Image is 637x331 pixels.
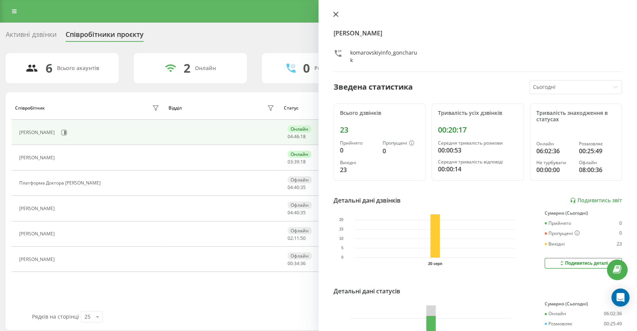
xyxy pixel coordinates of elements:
[294,159,299,165] span: 39
[195,65,216,72] div: Онлайн
[545,258,622,268] button: Подивитись деталі
[536,146,573,156] div: 06:02:36
[340,146,377,155] div: 0
[288,176,312,183] div: Офлайн
[288,235,293,241] span: 02
[19,155,57,160] div: [PERSON_NAME]
[294,184,299,191] span: 40
[334,29,622,38] h4: [PERSON_NAME]
[66,31,144,42] div: Співробітники проєкту
[15,105,45,111] div: Співробітник
[294,235,299,241] span: 11
[288,236,306,241] div: : :
[579,160,616,165] div: Офлайн
[32,313,79,320] span: Рядків на сторінці
[383,146,419,156] div: 0
[288,134,306,139] div: : :
[341,256,344,260] text: 0
[611,288,629,307] div: Open Intercom Messenger
[559,260,608,266] div: Подивитись деталі
[579,165,616,174] div: 08:00:36
[545,311,566,316] div: Онлайн
[294,133,299,140] span: 46
[545,210,622,216] div: Сумарно (Сьогодні)
[288,227,312,234] div: Офлайн
[334,196,401,205] div: Детальні дані дзвінків
[168,105,182,111] div: Відділ
[288,184,293,191] span: 04
[536,160,573,165] div: Не турбувати
[288,201,312,209] div: Офлайн
[300,184,306,191] span: 35
[383,140,419,146] div: Пропущені
[294,260,299,267] span: 34
[288,209,293,216] span: 04
[617,241,622,247] div: 23
[340,125,419,134] div: 23
[288,151,311,158] div: Онлайн
[300,235,306,241] span: 50
[619,230,622,236] div: 0
[19,231,57,236] div: [PERSON_NAME]
[545,241,565,247] div: Вихідні
[294,209,299,216] span: 40
[619,221,622,226] div: 0
[19,130,57,135] div: [PERSON_NAME]
[84,313,90,320] div: 25
[438,125,517,134] div: 00:20:17
[300,159,306,165] span: 18
[19,257,57,262] div: [PERSON_NAME]
[340,140,377,146] div: Прийнято
[438,110,517,116] div: Тривалість усіх дзвінків
[428,262,442,266] text: 20 серп
[184,61,190,75] div: 2
[288,125,311,133] div: Онлайн
[288,210,306,215] div: : :
[57,65,99,72] div: Всього акаунтів
[6,31,57,42] div: Активні дзвінки
[340,110,419,116] div: Всього дзвінків
[288,159,306,165] div: : :
[288,261,306,266] div: : :
[284,105,299,111] div: Статус
[339,227,344,232] text: 15
[303,61,310,75] div: 0
[300,209,306,216] span: 35
[545,321,572,326] div: Розмовляє
[288,159,293,165] span: 03
[341,246,344,250] text: 5
[536,141,573,146] div: Онлайн
[340,160,377,165] div: Вихідні
[545,301,622,307] div: Сумарно (Сьогодні)
[536,110,616,123] div: Тривалість знаходження в статусах
[300,260,306,267] span: 36
[288,252,312,259] div: Офлайн
[579,146,616,156] div: 00:25:49
[339,237,344,241] text: 10
[334,287,400,296] div: Детальні дані статусів
[46,61,52,75] div: 6
[340,165,377,174] div: 23
[438,165,517,174] div: 00:00:14
[438,159,517,165] div: Середня тривалість відповіді
[570,197,622,204] a: Подивитись звіт
[438,140,517,146] div: Середня тривалість розмови
[604,321,622,326] div: 00:25:49
[339,218,344,222] text: 20
[536,165,573,174] div: 00:00:00
[288,260,293,267] span: 00
[545,221,571,226] div: Прийнято
[579,141,616,146] div: Розмовляє
[604,311,622,316] div: 06:02:36
[438,146,517,155] div: 00:00:53
[334,81,413,93] div: Зведена статистика
[545,230,580,236] div: Пропущені
[19,206,57,211] div: [PERSON_NAME]
[288,133,293,140] span: 04
[19,180,103,186] div: Платформа Доктора [PERSON_NAME]
[314,65,351,72] div: Розмовляють
[288,185,306,190] div: : :
[300,133,306,140] span: 18
[350,49,420,64] div: komarovskiyinfo_goncharuk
